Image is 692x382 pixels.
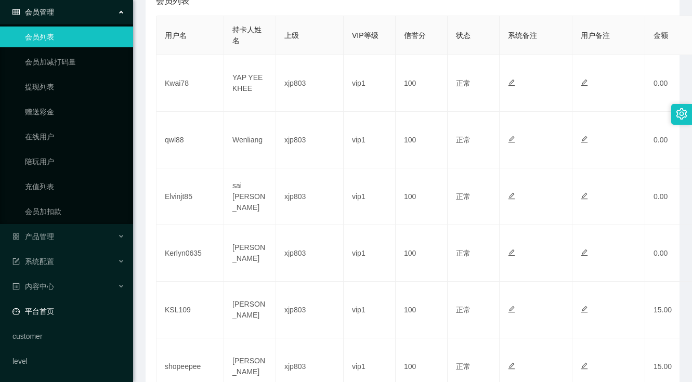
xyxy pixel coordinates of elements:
[508,362,515,370] i: 图标: edit
[352,31,378,39] span: VIP等级
[581,362,588,370] i: 图标: edit
[12,258,20,265] i: 图标: form
[581,306,588,313] i: 图标: edit
[156,55,224,112] td: Kwai78
[156,282,224,338] td: KSL109
[12,351,125,372] a: level
[508,249,515,256] i: 图标: edit
[232,25,262,45] span: 持卡人姓名
[224,168,276,225] td: sai [PERSON_NAME]
[396,225,448,282] td: 100
[12,233,20,240] i: 图标: appstore-o
[156,225,224,282] td: Kerlyn0635
[396,112,448,168] td: 100
[344,55,396,112] td: vip1
[25,101,125,122] a: 赠送彩金
[396,55,448,112] td: 100
[12,8,54,16] span: 会员管理
[404,31,426,39] span: 信誉分
[456,136,471,144] span: 正常
[276,225,344,282] td: xjp803
[508,31,537,39] span: 系统备注
[508,306,515,313] i: 图标: edit
[224,55,276,112] td: YAP YEE KHEE
[25,126,125,147] a: 在线用户
[25,27,125,47] a: 会员列表
[456,79,471,87] span: 正常
[344,225,396,282] td: vip1
[12,326,125,347] a: customer
[25,51,125,72] a: 会员加减打码量
[156,168,224,225] td: Elvinjt85
[12,283,20,290] i: 图标: profile
[156,112,224,168] td: qwl88
[276,168,344,225] td: xjp803
[581,136,588,143] i: 图标: edit
[396,282,448,338] td: 100
[284,31,299,39] span: 上级
[344,282,396,338] td: vip1
[25,151,125,172] a: 陪玩用户
[12,282,54,291] span: 内容中心
[224,282,276,338] td: [PERSON_NAME]
[165,31,187,39] span: 用户名
[224,112,276,168] td: Wenliang
[508,136,515,143] i: 图标: edit
[581,192,588,200] i: 图标: edit
[456,31,471,39] span: 状态
[456,306,471,314] span: 正常
[456,249,471,257] span: 正常
[456,192,471,201] span: 正常
[654,31,668,39] span: 金额
[581,31,610,39] span: 用户备注
[25,201,125,222] a: 会员加扣款
[456,362,471,371] span: 正常
[396,168,448,225] td: 100
[12,8,20,16] i: 图标: table
[508,192,515,200] i: 图标: edit
[276,282,344,338] td: xjp803
[224,225,276,282] td: [PERSON_NAME]
[344,168,396,225] td: vip1
[344,112,396,168] td: vip1
[25,176,125,197] a: 充值列表
[508,79,515,86] i: 图标: edit
[12,232,54,241] span: 产品管理
[276,55,344,112] td: xjp803
[12,301,125,322] a: 图标: dashboard平台首页
[276,112,344,168] td: xjp803
[676,108,687,120] i: 图标: setting
[12,257,54,266] span: 系统配置
[581,79,588,86] i: 图标: edit
[581,249,588,256] i: 图标: edit
[25,76,125,97] a: 提现列表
